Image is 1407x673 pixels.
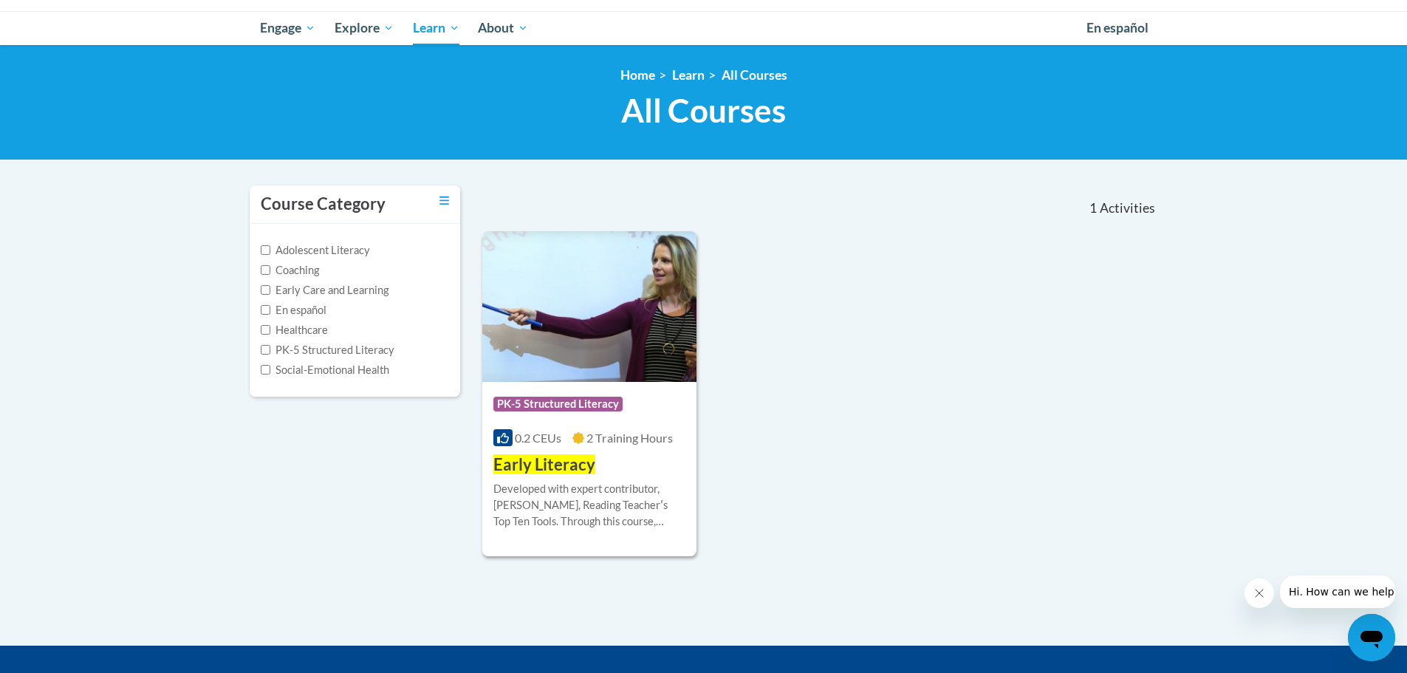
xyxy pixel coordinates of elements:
[493,454,595,474] span: Early Literacy
[515,431,561,445] span: 0.2 CEUs
[478,19,528,37] span: About
[1100,200,1155,216] span: Activities
[261,345,270,355] input: Checkbox for Options
[251,11,326,45] a: Engage
[621,91,786,130] span: All Courses
[439,193,449,209] a: Toggle collapse
[1089,200,1097,216] span: 1
[261,325,270,335] input: Checkbox for Options
[239,11,1169,45] div: Main menu
[482,231,697,382] img: Course Logo
[722,67,787,83] a: All Courses
[261,285,270,295] input: Checkbox for Options
[1348,614,1395,661] iframe: Button to launch messaging window
[261,282,388,298] label: Early Care and Learning
[586,431,673,445] span: 2 Training Hours
[261,362,389,378] label: Social-Emotional Health
[335,19,394,37] span: Explore
[413,19,459,37] span: Learn
[482,231,697,556] a: Course LogoPK-5 Structured Literacy0.2 CEUs2 Training Hours Early LiteracyDeveloped with expert c...
[493,481,686,530] div: Developed with expert contributor, [PERSON_NAME], Reading Teacherʹs Top Ten Tools. Through this c...
[261,245,270,255] input: Checkbox for Options
[261,342,394,358] label: PK-5 Structured Literacy
[493,397,623,411] span: PK-5 Structured Literacy
[261,262,319,279] label: Coaching
[468,11,538,45] a: About
[672,67,705,83] a: Learn
[261,265,270,275] input: Checkbox for Options
[1245,578,1274,608] iframe: Close message
[9,10,120,22] span: Hi. How can we help?
[260,19,315,37] span: Engage
[261,305,270,315] input: Checkbox for Options
[261,302,326,318] label: En español
[1280,575,1395,608] iframe: Message from company
[261,193,386,216] h3: Course Category
[261,242,370,259] label: Adolescent Literacy
[325,11,403,45] a: Explore
[261,322,328,338] label: Healthcare
[1077,13,1158,44] a: En español
[1086,20,1148,35] span: En español
[403,11,469,45] a: Learn
[620,67,655,83] a: Home
[261,365,270,375] input: Checkbox for Options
